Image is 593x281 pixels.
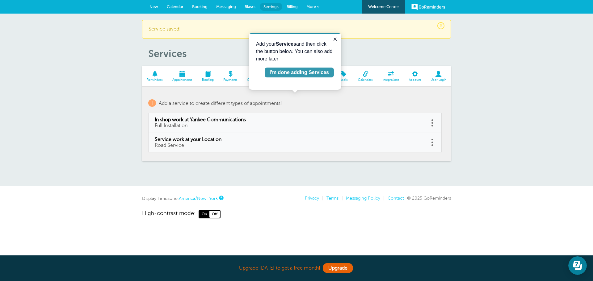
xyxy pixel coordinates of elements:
[333,66,353,87] a: Labels
[148,48,451,60] h1: Services
[336,78,350,82] span: Labels
[142,262,451,275] div: Upgrade [DATE] to get a free month!
[388,196,404,200] a: Contact
[426,66,451,87] a: User Login
[142,196,223,201] div: Display Timezone:
[305,196,319,200] a: Privacy
[319,196,323,201] li: |
[380,196,385,201] li: |
[155,137,423,148] a: Service work at your Location Road Service
[260,3,282,11] a: Settings
[346,196,380,200] a: Messaging Policy
[197,66,219,87] a: Booking
[145,78,165,82] span: Reminders
[323,263,353,273] a: Upgrade
[142,66,168,87] a: Reminders
[429,78,448,82] span: User Login
[326,196,339,200] a: Terms
[407,196,451,200] span: © 2025 GoReminders
[245,78,265,82] span: Customers
[437,22,444,29] span: ×
[568,256,587,275] iframe: Resource center
[249,33,341,90] iframe: tooltip
[407,78,423,82] span: Account
[155,117,423,123] span: In shop work at Yankee Communications
[199,211,209,217] span: On
[287,4,298,9] span: Billing
[168,66,197,87] a: Appointments
[148,99,282,107] a: + Add a service to create different types of appointments!
[216,4,236,9] span: Messaging
[242,66,268,87] a: Customers
[179,196,218,201] a: America/New_York
[219,196,223,200] a: This is the timezone being used to display dates and times to you on this device. Click the timez...
[142,210,451,218] a: High-contrast mode: On Off
[155,123,187,128] span: Full Installation
[221,78,239,82] span: Payments
[149,26,444,32] p: Service saved!
[149,4,158,9] span: New
[167,4,183,9] span: Calendar
[381,78,401,82] span: Integrations
[218,66,242,87] a: Payments
[200,78,216,82] span: Booking
[192,4,208,9] span: Booking
[245,4,255,9] span: Blasts
[155,137,423,143] span: Service work at your Location
[353,66,378,87] a: Calendars
[356,78,375,82] span: Calendars
[155,117,423,129] a: In shop work at Yankee Communications Full Installation
[339,196,343,201] li: |
[306,4,316,9] span: More
[142,210,196,218] span: High-contrast mode:
[263,4,279,9] span: Settings
[404,66,426,87] a: Account
[378,66,404,87] a: Integrations
[148,99,156,107] span: +
[209,211,220,217] span: Off
[155,143,184,148] span: Road Service
[159,101,282,106] span: Add a service to create different types of appointments!
[171,78,194,82] span: Appointments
